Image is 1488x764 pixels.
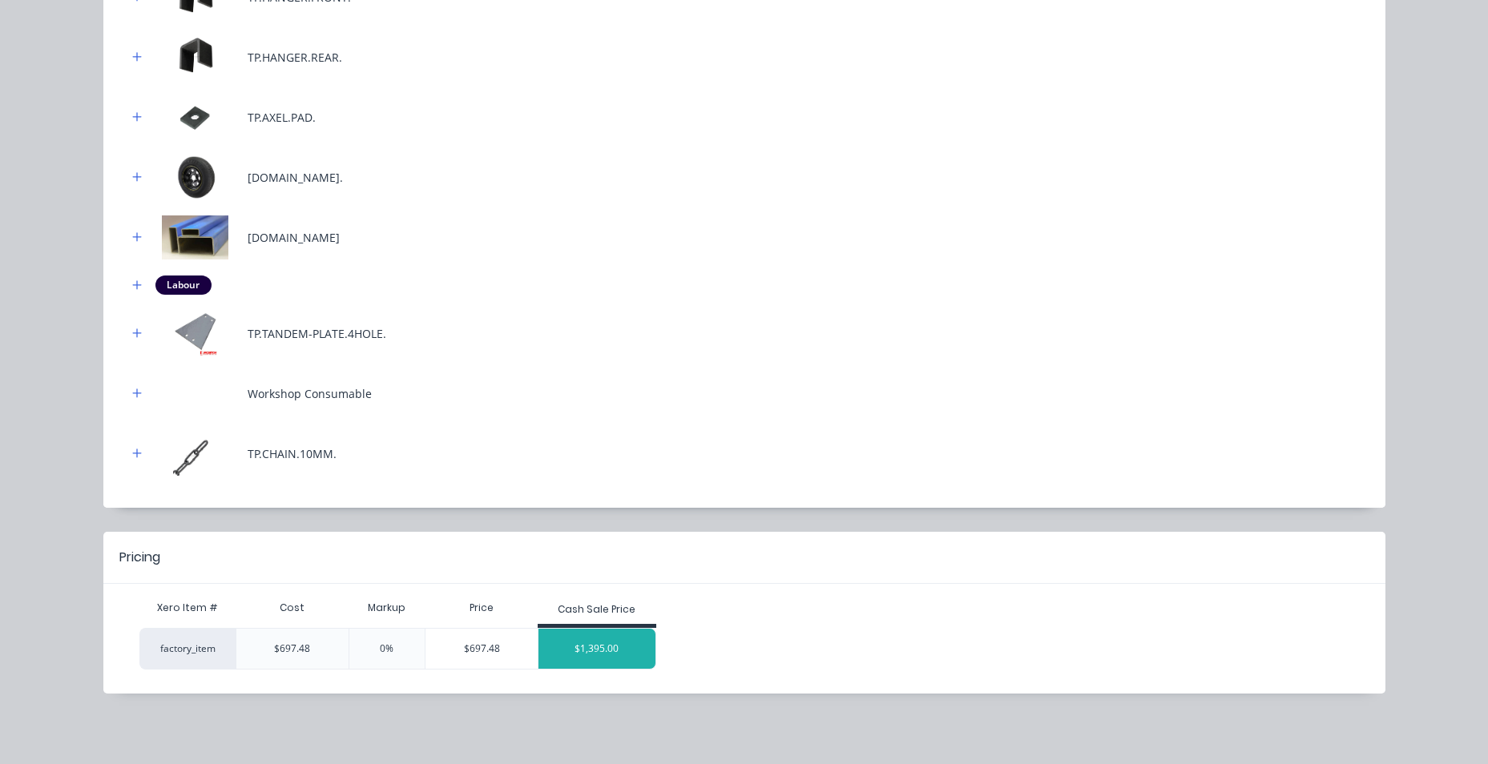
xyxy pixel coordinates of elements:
[248,229,340,246] div: [DOMAIN_NAME]
[139,628,236,670] div: factory_item
[248,49,342,66] div: TP.HANGER.REAR.
[248,109,316,126] div: TP.AXEL.PAD.
[349,592,425,624] div: Markup
[558,602,635,617] div: Cash Sale Price
[538,629,655,669] div: $1,395.00
[155,155,236,199] img: TP.WHEEL.185R14C.FORD.
[155,275,212,295] div: Labour
[236,628,349,670] div: $697.48
[155,215,236,259] img: M.RHS.75X50X3.BLUE
[248,325,386,342] div: TP.TANDEM-PLATE.4HOLE.
[155,35,236,79] img: TP.HANGER.REAR.
[425,592,538,624] div: Price
[425,629,538,669] div: $697.48
[248,385,372,402] div: Workshop Consumable
[349,628,425,670] div: 0%
[139,592,236,624] div: Xero Item #
[155,432,236,476] img: TP.CHAIN.10MM.
[155,312,236,356] img: TP.TANDEM-PLATE.4HOLE.
[119,548,160,567] div: Pricing
[248,169,343,186] div: [DOMAIN_NAME].
[236,592,349,624] div: Cost
[155,95,236,139] img: TP.AXEL.PAD.
[248,445,337,462] div: TP.CHAIN.10MM.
